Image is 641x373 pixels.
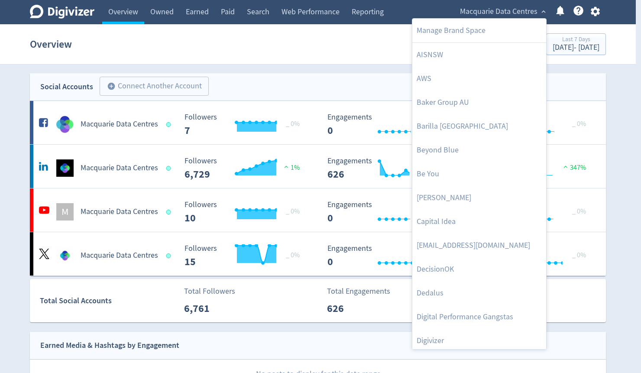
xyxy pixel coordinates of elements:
[412,138,546,162] a: Beyond Blue
[412,91,546,114] a: Baker Group AU
[412,114,546,138] a: Barilla [GEOGRAPHIC_DATA]
[412,210,546,234] a: Capital Idea
[412,43,546,67] a: AISNSW
[412,19,546,42] a: Manage Brand Space
[412,329,546,353] a: Digivizer
[412,234,546,257] a: [EMAIL_ADDRESS][DOMAIN_NAME]
[412,186,546,210] a: [PERSON_NAME]
[412,305,546,329] a: Digital Performance Gangstas
[412,257,546,281] a: DecisionOK
[412,281,546,305] a: Dedalus
[412,67,546,91] a: AWS
[412,162,546,186] a: Be You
